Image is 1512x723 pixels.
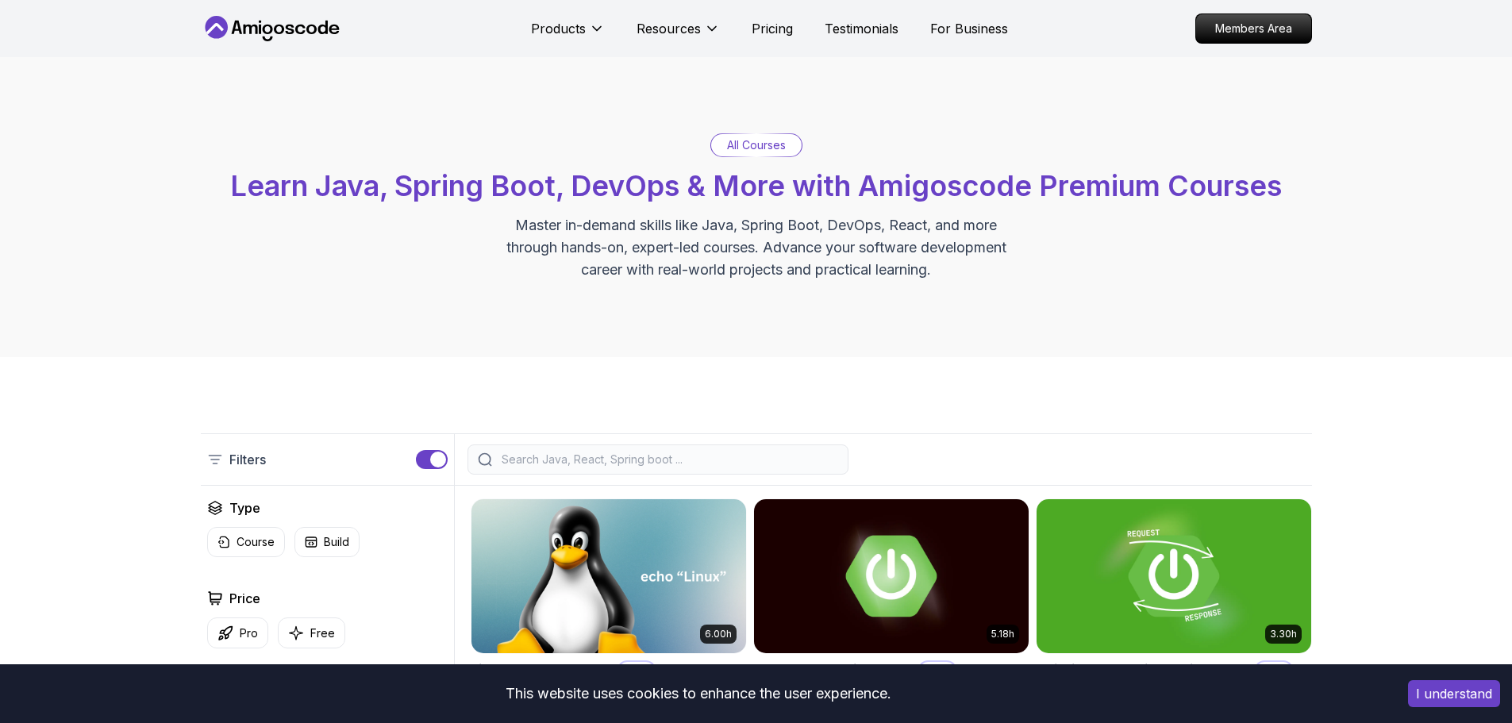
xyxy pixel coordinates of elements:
[637,19,701,38] p: Resources
[1256,662,1291,678] p: Pro
[207,617,268,648] button: Pro
[230,168,1282,203] span: Learn Java, Spring Boot, DevOps & More with Amigoscode Premium Courses
[754,499,1029,653] img: Advanced Spring Boot card
[294,527,360,557] button: Build
[930,19,1008,38] a: For Business
[727,137,786,153] p: All Courses
[229,450,266,469] p: Filters
[1195,13,1312,44] a: Members Area
[531,19,605,51] button: Products
[207,527,285,557] button: Course
[229,498,260,517] h2: Type
[229,589,260,608] h2: Price
[637,19,720,51] button: Resources
[471,498,747,717] a: Linux Fundamentals card6.00hLinux FundamentalsProLearn the fundamentals of Linux and how to use t...
[1408,680,1500,707] button: Accept cookies
[753,659,912,681] h2: Advanced Spring Boot
[531,19,586,38] p: Products
[752,19,793,38] a: Pricing
[1196,14,1311,43] p: Members Area
[1270,628,1297,640] p: 3.30h
[237,534,275,550] p: Course
[471,499,746,653] img: Linux Fundamentals card
[619,662,654,678] p: Pro
[991,628,1014,640] p: 5.18h
[324,534,349,550] p: Build
[1036,659,1248,681] h2: Building APIs with Spring Boot
[490,214,1023,281] p: Master in-demand skills like Java, Spring Boot, DevOps, React, and more through hands-on, expert-...
[1037,499,1311,653] img: Building APIs with Spring Boot card
[471,659,611,681] h2: Linux Fundamentals
[825,19,898,38] a: Testimonials
[240,625,258,641] p: Pro
[278,617,345,648] button: Free
[310,625,335,641] p: Free
[12,676,1384,711] div: This website uses cookies to enhance the user experience.
[705,628,732,640] p: 6.00h
[920,662,955,678] p: Pro
[498,452,838,467] input: Search Java, React, Spring boot ...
